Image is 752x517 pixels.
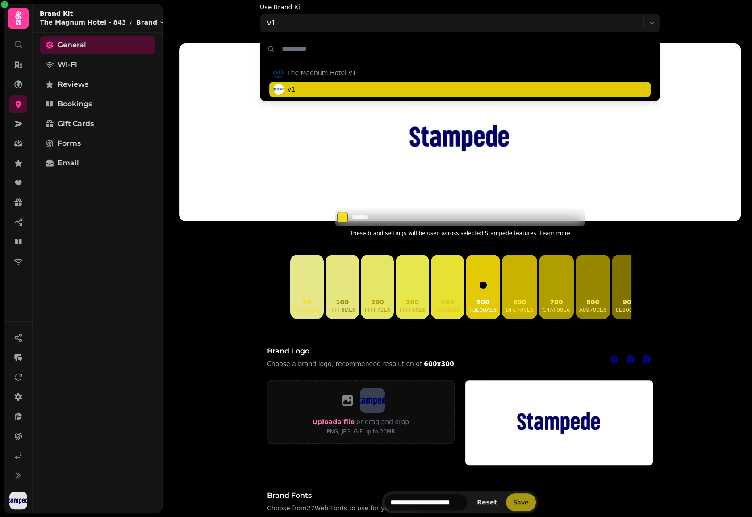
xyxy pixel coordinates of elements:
[58,79,88,90] span: Reviews
[539,255,574,319] button: 700c4af00e6
[506,298,534,307] p: 600
[506,307,534,314] p: dfc700e6
[612,255,646,319] button: 9008e8000e6
[364,307,390,314] p: ffff72e6
[361,255,394,319] button: 200ffff72e6
[506,493,536,511] button: Save
[40,95,155,113] a: Bookings
[136,18,164,27] button: Brand
[502,255,537,319] button: 600dfc700e6
[615,307,643,314] p: 8e8000e6
[329,307,356,314] p: ffff8de6
[543,298,570,307] p: 700
[434,298,460,307] p: 400
[466,255,500,319] button: 500fbe00ae6
[273,84,284,95] img: aHR0cHM6Ly9maWxlcy5zdGFtcGVkZS5haS83ZmEwZTJmMi03OGNlLTRmMjEtODljYy01OGExZDRmYzdiZjgvbWVkaWEvNTdiM...
[579,307,607,314] p: a89700e6
[40,115,155,133] a: Gift Cards
[579,298,607,307] p: 800
[58,138,81,149] span: Forms
[58,40,86,50] span: General
[470,496,504,508] button: Reset
[576,255,610,319] button: 800a89700e6
[260,4,302,11] label: Use Brand Kit
[313,427,409,436] p: PNG, JPG, GIF up to 20MB
[337,212,348,223] button: Select color
[58,99,92,109] span: Bookings
[469,307,497,314] p: fbe00ae6
[360,388,385,413] img: aHR0cHM6Ly9zMy5ldS13ZXN0LTIuYW1hem9uYXdzLmNvbS9ibGFja2J4L2xvY2F0aW9ucy9uZWFybHkub25saW5lL2RlZmF1b...
[9,492,27,509] img: User avatar
[58,158,79,168] span: Email
[615,298,643,307] p: 900
[40,18,164,27] nav: breadcrumb
[389,82,531,194] img: aHR0cHM6Ly9zMy5ldS13ZXN0LTIuYW1hem9uYXdzLmNvbS9ibGFja2J4L2xvY2F0aW9ucy9uZWFybHkub25saW5lL2RlZmF1b...
[465,380,653,465] img: brand-header
[477,499,497,505] span: Reset
[58,59,77,70] span: Wi-Fi
[40,18,125,27] p: The Magnum Hotel - 84390
[33,33,163,513] nav: Tabs
[40,154,155,172] a: Email
[329,298,356,307] p: 100
[294,307,320,314] p: ffff9ae6
[267,346,460,357] h3: Brand logo
[513,499,529,505] span: Save
[326,255,359,319] button: 100ffff8de6
[313,418,355,425] span: Upload a file
[273,67,284,78] img: aHR0cHM6Ly9maWxlcy5zdGFtcGVkZS5haS83ZmEwZTJmMi03OGNlLTRmMjEtODljYy01OGExZDRmYzdiZjgvbWVkaWEvNDRjY...
[290,255,324,319] button: 50ffff9ae6
[40,56,155,74] a: Wi-Fi
[40,135,155,152] a: Forms
[469,298,497,307] p: 500
[8,492,29,509] button: User avatar
[267,490,653,501] h3: Brand fonts
[399,298,425,307] p: 300
[267,18,276,29] p: v1
[434,307,460,314] p: fffa38e6
[396,255,429,319] button: 300ffff56e6
[40,76,155,93] a: Reviews
[399,307,425,314] p: ffff56e6
[288,85,295,94] span: v1
[364,298,390,307] p: 200
[267,358,460,369] p: Choose a brand logo, recommended resolution of
[335,208,585,226] div: Select color
[543,307,570,314] p: c4af00e6
[431,255,464,319] button: 400fffa38e6
[424,360,454,367] b: 600x300
[40,9,164,18] h2: Brand Kit
[355,416,409,427] p: or drag and drop
[294,298,320,307] p: 50
[40,36,155,54] a: General
[287,68,356,77] span: The Magnum Hotel v1
[335,228,585,239] p: These brand settings will be used across selected Stampede features.
[539,230,570,236] a: Learn more
[58,118,94,129] span: Gift Cards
